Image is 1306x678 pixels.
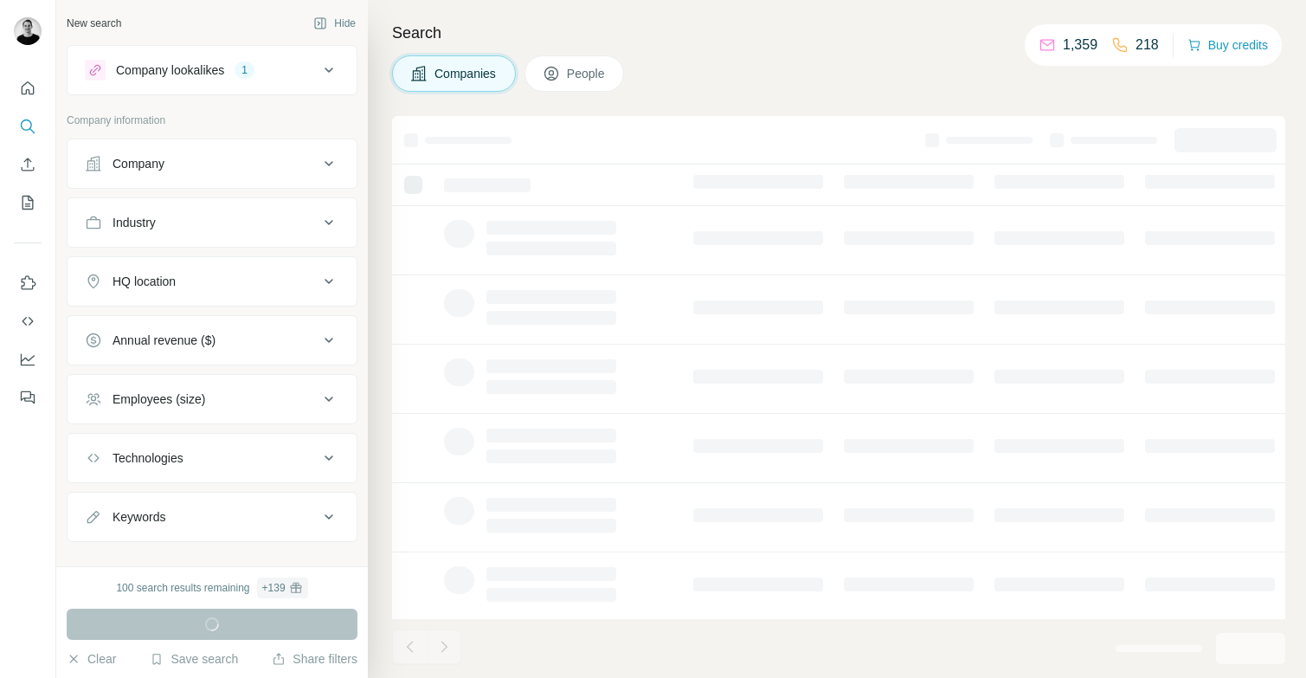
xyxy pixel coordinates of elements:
button: HQ location [68,261,357,302]
div: Keywords [113,508,165,526]
button: Dashboard [14,344,42,375]
div: HQ location [113,273,176,290]
div: + 139 [262,580,286,596]
div: Employees (size) [113,391,205,408]
button: Feedback [14,382,42,413]
button: Use Surfe API [14,306,42,337]
div: Company [113,155,164,172]
button: Technologies [68,437,357,479]
button: Share filters [272,650,357,668]
div: 100 search results remaining [116,578,307,598]
button: Keywords [68,496,357,538]
button: Search [14,111,42,142]
button: Hide [301,10,368,36]
button: Use Surfe on LinkedIn [14,268,42,299]
button: Clear [67,650,116,668]
p: 218 [1136,35,1159,55]
button: Industry [68,202,357,243]
div: Industry [113,214,156,231]
button: Company [68,143,357,184]
button: Save search [150,650,238,668]
button: My lists [14,187,42,218]
img: Avatar [14,17,42,45]
button: Annual revenue ($) [68,320,357,361]
button: Buy credits [1187,33,1268,57]
div: 1 [235,62,254,78]
div: Annual revenue ($) [113,332,216,349]
div: Company lookalikes [116,61,224,79]
div: New search [67,16,121,31]
p: 1,359 [1063,35,1097,55]
p: Company information [67,113,357,128]
button: Quick start [14,73,42,104]
span: Companies [434,65,498,82]
button: Employees (size) [68,378,357,420]
h4: Search [392,21,1285,45]
span: People [567,65,607,82]
button: Enrich CSV [14,149,42,180]
button: Company lookalikes1 [68,49,357,91]
div: Technologies [113,449,183,467]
